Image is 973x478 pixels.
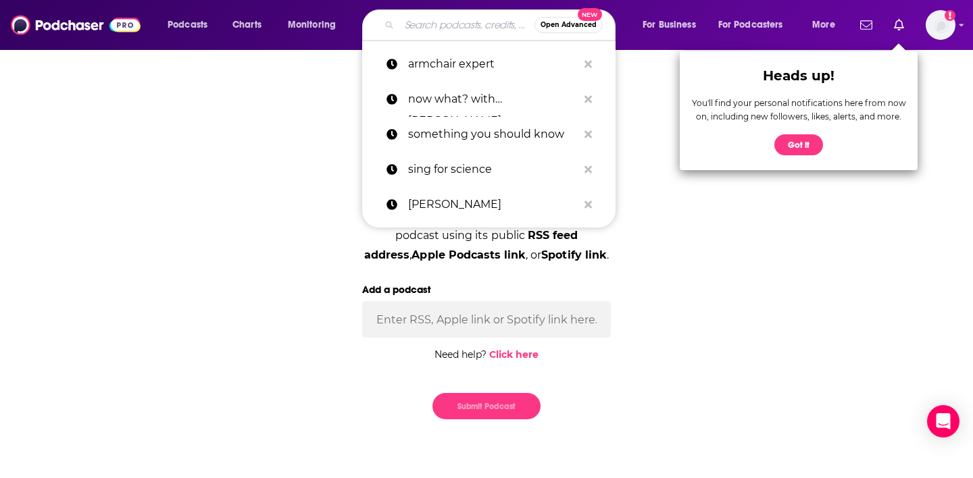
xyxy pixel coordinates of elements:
span: More [812,16,835,34]
a: Show notifications dropdown [855,14,878,36]
a: now what? with [PERSON_NAME] [362,82,616,117]
div: Search podcasts, credits, & more... [375,9,628,41]
label: Add a podcast [362,281,611,298]
a: Charts [224,14,270,36]
a: Click here [489,348,539,361]
div: Heads up! [691,68,907,84]
button: open menu [803,14,852,36]
span: Apple Podcasts link [411,248,526,261]
div: Need help? [362,348,611,361]
button: Show profile menu [926,10,955,40]
a: something you should know [362,117,616,152]
span: Charts [232,16,261,34]
span: Open Advanced [541,22,597,28]
div: Open Intercom Messenger [927,405,959,437]
span: Podcasts [168,16,207,34]
button: Open AdvancedNew [534,17,603,33]
svg: Add a profile image [945,10,955,21]
span: New [578,8,602,21]
a: [PERSON_NAME] [362,187,616,222]
div: You'll find your personal notifications here from now on, including new followers, likes, alerts,... [691,97,907,124]
p: something you should know [408,117,578,152]
span: For Business [643,16,696,34]
span: Monitoring [288,16,336,34]
input: Enter RSS, Apple link or Spotify link here... [362,301,611,338]
button: open menu [278,14,353,36]
button: open menu [633,14,713,36]
p: Kristen Holmes [408,187,578,222]
button: Submit Podcast [432,393,541,419]
button: Got it [774,134,823,155]
button: open menu [158,14,225,36]
span: Spotify link [541,248,606,261]
button: open menu [709,14,803,36]
a: sing for science [362,152,616,187]
a: armchair expert [362,47,616,82]
a: Show notifications dropdown [889,14,909,36]
img: User Profile [926,10,955,40]
img: Podchaser - Follow, Share and Rate Podcasts [11,12,141,38]
span: Logged in as Jlescht [926,10,955,40]
span: For Podcasters [718,16,783,34]
div: Oh no! It happens. You can submit any podcast using its public , , or . [362,206,611,265]
p: sing for science [408,152,578,187]
input: Search podcasts, credits, & more... [399,14,534,36]
p: armchair expert [408,47,578,82]
p: now what? with carole zimmer [408,82,578,117]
